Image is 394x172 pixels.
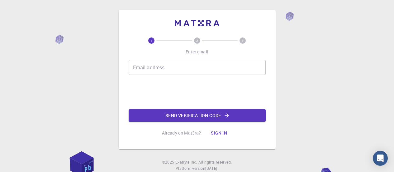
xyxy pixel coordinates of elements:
a: [DATE]. [205,165,218,172]
text: 1 [150,38,152,43]
span: Platform version [176,165,205,172]
span: All rights reserved. [198,159,232,165]
span: © 2025 [162,159,175,165]
div: Open Intercom Messenger [373,151,388,166]
a: Exabyte Inc. [175,159,197,165]
span: Exabyte Inc. [175,160,197,165]
p: Enter email [186,49,208,55]
button: Sign in [206,127,232,139]
iframe: reCAPTCHA [150,80,244,104]
text: 3 [242,38,244,43]
span: [DATE] . [205,166,218,171]
p: Already on Mat3ra? [162,130,201,136]
text: 2 [196,38,198,43]
button: Send verification code [129,109,266,122]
